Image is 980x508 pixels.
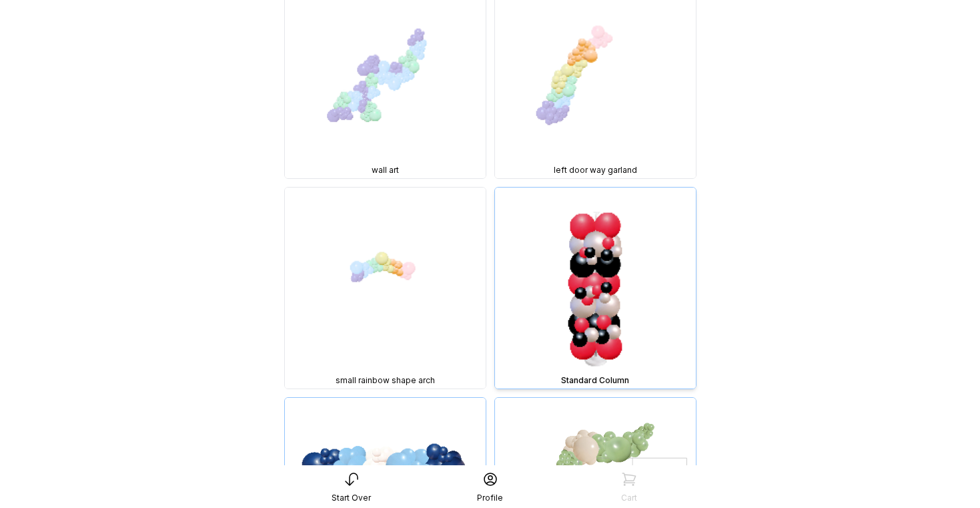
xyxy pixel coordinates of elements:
[285,188,486,389] img: GBF, 3 sizes, small rainbow shape arch
[336,375,435,386] span: small rainbow shape arch
[554,165,637,176] span: left door way garland
[332,493,371,503] div: Start Over
[495,188,696,389] img: Standard Column
[498,375,693,386] div: Standard Column
[372,165,399,176] span: wall art
[621,493,637,503] div: Cart
[477,493,503,503] div: Profile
